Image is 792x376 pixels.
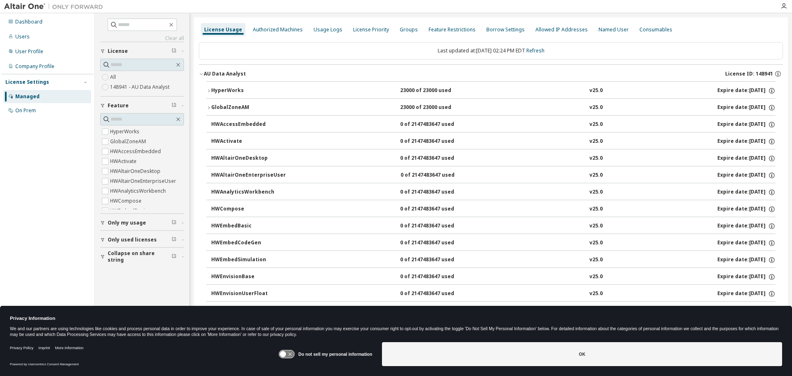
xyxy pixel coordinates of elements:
[717,206,775,213] div: Expire date: [DATE]
[589,138,603,145] div: v25.0
[717,189,775,196] div: Expire date: [DATE]
[717,87,775,95] div: Expire date: [DATE]
[211,206,285,213] div: HWCompose
[100,42,184,60] button: License
[199,65,783,83] button: AU Data AnalystLicense ID: 148941
[199,42,783,59] div: Last updated at: [DATE] 02:24 PM EDT
[100,97,184,115] button: Feature
[211,217,775,235] button: HWEmbedBasic0 of 2147483647 usedv25.0Expire date:[DATE]
[110,166,162,176] label: HWAltairOneDesktop
[108,102,129,109] span: Feature
[211,239,285,247] div: HWEmbedCodeGen
[400,206,474,213] div: 0 of 2147483647 used
[15,63,54,70] div: Company Profile
[599,26,629,33] div: Named User
[400,26,418,33] div: Groups
[717,256,775,264] div: Expire date: [DATE]
[172,253,177,260] span: Clear filter
[100,231,184,249] button: Only used licenses
[211,166,775,184] button: HWAltairOneEnterpriseUser0 of 2147483647 usedv25.0Expire date:[DATE]
[400,155,474,162] div: 0 of 2147483647 used
[204,26,242,33] div: License Usage
[100,248,184,266] button: Collapse on share string
[100,35,184,42] a: Clear all
[400,256,474,264] div: 0 of 2147483647 used
[717,172,775,179] div: Expire date: [DATE]
[15,93,40,100] div: Managed
[172,220,177,226] span: Clear filter
[400,87,474,95] div: 23000 of 23000 used
[400,189,474,196] div: 0 of 2147483647 used
[717,138,775,145] div: Expire date: [DATE]
[108,48,128,54] span: License
[15,107,36,114] div: On Prem
[172,102,177,109] span: Clear filter
[589,273,603,281] div: v25.0
[725,71,773,77] span: License ID: 148941
[211,183,775,201] button: HWAnalyticsWorkbench0 of 2147483647 usedv25.0Expire date:[DATE]
[15,19,42,25] div: Dashboard
[717,104,775,111] div: Expire date: [DATE]
[110,82,171,92] label: 148941 - AU Data Analyst
[717,239,775,247] div: Expire date: [DATE]
[211,234,775,252] button: HWEmbedCodeGen0 of 2147483647 usedv25.0Expire date:[DATE]
[206,82,775,100] button: HyperWorks23000 of 23000 usedv25.0Expire date:[DATE]
[211,285,775,303] button: HWEnvisionUserFloat0 of 2147483647 usedv25.0Expire date:[DATE]
[110,156,138,166] label: HWActivate
[400,273,474,281] div: 0 of 2147483647 used
[400,290,474,298] div: 0 of 2147483647 used
[110,127,141,137] label: HyperWorks
[526,47,544,54] a: Refresh
[253,26,303,33] div: Authorized Machines
[15,48,43,55] div: User Profile
[211,268,775,286] button: HWEnvisionBase0 of 2147483647 usedv25.0Expire date:[DATE]
[717,155,775,162] div: Expire date: [DATE]
[110,196,143,206] label: HWCompose
[429,26,476,33] div: Feature Restrictions
[211,200,775,218] button: HWCompose0 of 2147483647 usedv25.0Expire date:[DATE]
[211,104,285,111] div: GlobalZoneAM
[400,239,474,247] div: 0 of 2147483647 used
[313,26,342,33] div: Usage Logs
[589,239,603,247] div: v25.0
[211,256,285,264] div: HWEmbedSimulation
[211,116,775,134] button: HWAccessEmbedded0 of 2147483647 usedv25.0Expire date:[DATE]
[211,121,285,128] div: HWAccessEmbedded
[400,138,474,145] div: 0 of 2147483647 used
[110,186,167,196] label: HWAnalyticsWorkbench
[589,222,603,230] div: v25.0
[172,48,177,54] span: Clear filter
[535,26,588,33] div: Allowed IP Addresses
[589,172,603,179] div: v25.0
[5,79,49,85] div: License Settings
[110,176,178,186] label: HWAltairOneEnterpriseUser
[589,206,603,213] div: v25.0
[717,290,775,298] div: Expire date: [DATE]
[589,290,603,298] div: v25.0
[110,72,118,82] label: All
[211,273,285,281] div: HWEnvisionBase
[211,189,285,196] div: HWAnalyticsWorkbench
[589,256,603,264] div: v25.0
[4,2,107,11] img: Altair One
[639,26,672,33] div: Consumables
[589,189,603,196] div: v25.0
[211,251,775,269] button: HWEmbedSimulation0 of 2147483647 usedv25.0Expire date:[DATE]
[211,172,286,179] div: HWAltairOneEnterpriseUser
[589,121,603,128] div: v25.0
[589,155,603,162] div: v25.0
[15,33,30,40] div: Users
[400,104,474,111] div: 23000 of 23000 used
[211,138,285,145] div: HWActivate
[100,214,184,232] button: Only my usage
[211,149,775,168] button: HWAltairOneDesktop0 of 2147483647 usedv25.0Expire date:[DATE]
[717,273,775,281] div: Expire date: [DATE]
[353,26,389,33] div: License Priority
[110,137,148,147] label: GlobalZoneAM
[172,236,177,243] span: Clear filter
[400,222,474,230] div: 0 of 2147483647 used
[589,87,603,95] div: v25.0
[110,147,163,156] label: HWAccessEmbedded
[211,132,775,151] button: HWActivate0 of 2147483647 usedv25.0Expire date:[DATE]
[110,206,149,216] label: HWEmbedBasic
